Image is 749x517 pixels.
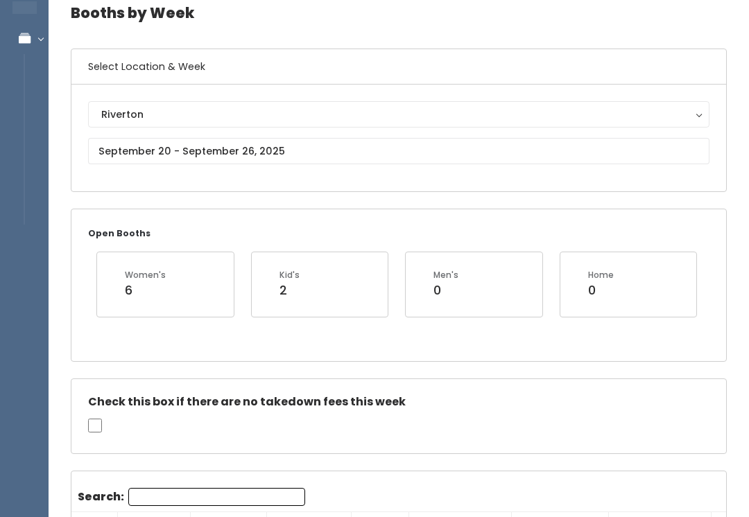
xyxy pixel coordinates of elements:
input: Search: [128,489,305,507]
div: 0 [588,282,614,300]
small: Open Booths [88,228,150,240]
h6: Select Location & Week [71,50,726,85]
div: Women's [125,270,166,282]
div: 0 [433,282,458,300]
input: September 20 - September 26, 2025 [88,139,709,165]
div: Home [588,270,614,282]
div: Riverton [101,107,696,123]
div: Kid's [279,270,300,282]
div: 6 [125,282,166,300]
div: 2 [279,282,300,300]
label: Search: [78,489,305,507]
h5: Check this box if there are no takedown fees this week [88,396,709,409]
button: Riverton [88,102,709,128]
div: Men's [433,270,458,282]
